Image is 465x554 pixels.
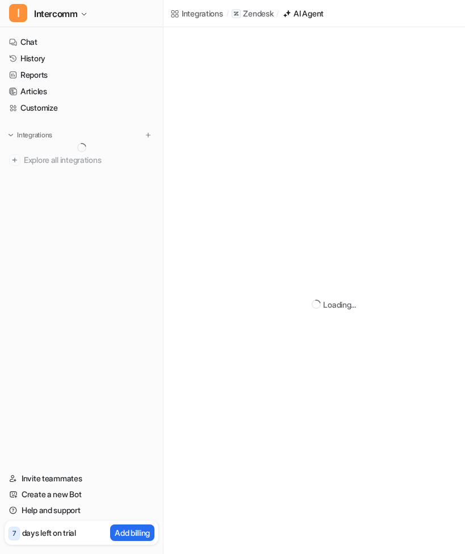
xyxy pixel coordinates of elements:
[227,9,229,19] span: /
[24,151,154,169] span: Explore all integrations
[9,154,20,166] img: explore all integrations
[22,527,76,539] p: days left on trial
[277,9,279,19] span: /
[5,129,56,141] button: Integrations
[110,524,154,541] button: Add billing
[7,131,15,139] img: expand menu
[12,528,16,539] p: 7
[5,486,158,502] a: Create a new Bot
[323,299,355,310] div: Loading...
[232,8,273,19] a: Zendesk
[9,4,27,22] span: I
[243,8,273,19] p: Zendesk
[182,7,223,19] div: Integrations
[170,7,223,19] a: Integrations
[17,131,52,140] p: Integrations
[5,471,158,486] a: Invite teammates
[5,152,158,168] a: Explore all integrations
[5,83,158,99] a: Articles
[5,502,158,518] a: Help and support
[5,67,158,83] a: Reports
[282,7,324,19] a: AI Agent
[144,131,152,139] img: menu_add.svg
[34,6,77,22] span: Intercomm
[5,51,158,66] a: History
[115,527,150,539] p: Add billing
[5,100,158,116] a: Customize
[294,7,324,19] div: AI Agent
[5,34,158,50] a: Chat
